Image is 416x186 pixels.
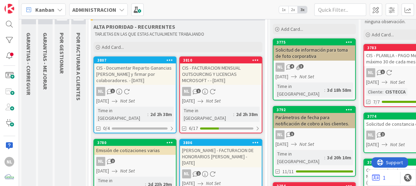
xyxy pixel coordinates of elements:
i: Not Set [299,73,314,80]
span: GARANTIAS - CORREGUIR [25,33,32,95]
span: 6/17 [189,125,198,132]
span: 1x [279,6,288,13]
div: 3810CIS - FACTURACION MENSUAL OUTSOURCING Y LICENCIAS MICROSOFT - - [DATE] [180,57,262,85]
div: NL [366,131,375,140]
span: 1 [196,89,201,93]
div: 3806 [183,140,262,145]
div: NL [273,63,355,72]
div: 2d 2h 38m [148,110,174,118]
div: Parámetros de fecha para notificación de cobro a los clientes. [273,113,355,128]
div: NL [273,130,355,139]
span: [DATE] [366,79,379,86]
span: POR FACTURAR A CLIENTES [75,33,82,100]
i: Not Set [120,98,135,104]
img: Visit kanbanzone.com [4,4,14,14]
span: 1 [380,70,385,74]
div: NL [180,87,262,96]
span: [DATE] [275,141,288,148]
span: Add Card... [281,26,303,32]
div: NL [182,169,191,178]
div: 3775Solicitud de información para toma de foto corporativa [273,39,355,61]
div: Cliente [366,88,382,96]
i: Not Set [206,98,221,104]
div: NL [94,87,176,96]
div: 3807CIS - Documentar Reparto Ganancias [PERSON_NAME] y firmar por colaboradores. - [DATE] [94,57,176,85]
div: 3775 [277,40,355,45]
div: Emisión de cotizaciones varias [94,146,176,155]
a: 1 [372,174,386,182]
span: 2x [288,6,298,13]
span: [DATE] [275,73,288,80]
div: 3780 [94,140,176,146]
div: 3775 [273,39,355,45]
span: GARANTIAS - MEJORAR [42,33,49,90]
div: Time in [GEOGRAPHIC_DATA] [96,107,147,122]
span: ALTA PRIORIDAD - RECURRENTES [93,23,175,30]
i: Not Set [390,141,405,148]
span: 4 [290,64,294,69]
span: : [324,86,325,94]
div: 3806[PERSON_NAME] - FACTURACION DE HONORARIOS [PERSON_NAME] - [DATE] [180,140,262,167]
span: 2 [196,171,201,176]
div: CIS - FACTURACION MENSUAL OUTSOURCING Y LICENCIAS MICROSOFT - - [DATE] [180,63,262,85]
div: NL [4,157,14,167]
span: Support [15,1,31,9]
span: POR GESTIONAR [58,33,65,74]
div: 3807 [97,58,176,63]
span: Add Card... [102,44,124,50]
div: NL [180,169,262,178]
div: Time in [GEOGRAPHIC_DATA] [275,150,324,165]
span: : [382,88,383,96]
span: 3 [299,64,304,69]
span: 0/4 [103,125,110,132]
div: NL [182,87,191,96]
div: 3810 [180,57,262,63]
span: Kanban [35,6,54,14]
span: [DATE] [366,141,379,148]
div: 3807 [94,57,176,63]
span: 1 [110,89,115,93]
p: TARJETAS EN LAS QUE ESTAS ACTUALMENTE TRABAJANDO [95,32,261,37]
div: 3780 [97,140,176,145]
div: 2d 2h 38m [234,110,260,118]
b: ADMINISTRACION [72,6,116,13]
div: Solicitud de información para toma de foto corporativa [273,45,355,61]
div: Time in [GEOGRAPHIC_DATA] [182,107,233,122]
span: : [233,110,234,118]
div: NL [275,130,284,139]
input: Quick Filter... [314,3,366,16]
span: Add Card... [372,32,394,38]
img: avatar [4,172,14,182]
div: NL [96,87,105,96]
div: 3d 20h 10m [325,154,353,161]
div: 3792Parámetros de fecha para notificación de cobro a los clientes. [273,107,355,128]
span: 2 [380,132,385,136]
div: 3806 [180,140,262,146]
div: NL [94,157,176,166]
div: 3792 [273,107,355,113]
div: NL [275,63,284,72]
div: CISTECCA [383,88,407,96]
span: 7/7 [373,98,380,106]
i: Not Set [390,79,405,85]
span: 11/11 [282,168,294,175]
i: Not Set [299,141,314,147]
div: NL [366,68,375,77]
div: Time in [GEOGRAPHIC_DATA] [275,82,324,98]
span: [DATE] [96,97,109,105]
span: : [147,110,148,118]
span: [DATE] [96,167,109,175]
span: 2 [110,159,115,163]
div: 3792 [277,107,355,112]
span: : [324,154,325,161]
div: 3d 18h 58m [325,86,353,94]
span: 3x [298,6,307,13]
i: Not Set [120,168,135,174]
div: 3810 [183,58,262,63]
span: [DATE] [182,97,195,105]
div: [PERSON_NAME] - FACTURACION DE HONORARIOS [PERSON_NAME] - [DATE] [180,146,262,167]
span: 1 [290,132,294,136]
div: NL [96,157,105,166]
div: 3780Emisión de cotizaciones varias [94,140,176,155]
div: CIS - Documentar Reparto Ganancias [PERSON_NAME] y firmar por colaboradores. - [DATE] [94,63,176,85]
